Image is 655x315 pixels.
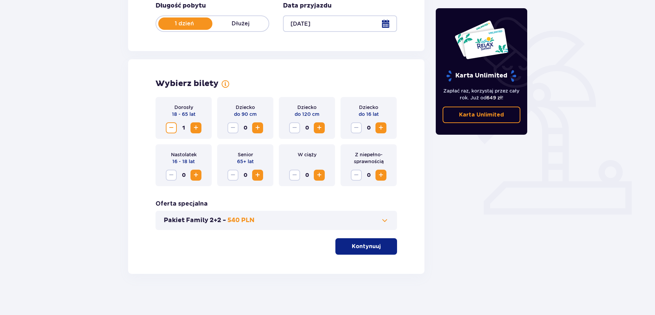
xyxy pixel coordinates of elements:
[283,2,332,10] p: Data przyjazdu
[346,151,391,165] p: Z niepełno­sprawnością
[166,170,177,181] button: Decrease
[297,104,317,111] p: Dziecko
[190,170,201,181] button: Increase
[295,111,319,118] p: do 120 cm
[252,122,263,133] button: Increase
[190,122,201,133] button: Increase
[443,107,521,123] a: Karta Unlimited
[240,170,251,181] span: 0
[234,111,257,118] p: do 90 cm
[178,170,189,181] span: 0
[351,170,362,181] button: Decrease
[227,122,238,133] button: Decrease
[240,122,251,133] span: 0
[227,216,255,225] p: 540 PLN
[459,111,504,119] p: Karta Unlimited
[252,170,263,181] button: Increase
[174,104,193,111] p: Dorosły
[298,151,317,158] p: W ciąży
[446,70,517,82] p: Karta Unlimited
[314,122,325,133] button: Increase
[156,20,212,27] p: 1 dzień
[375,170,386,181] button: Increase
[289,122,300,133] button: Decrease
[236,104,255,111] p: Dziecko
[443,87,521,101] p: Zapłać raz, korzystaj przez cały rok. Już od !
[171,151,197,158] p: Nastolatek
[359,111,379,118] p: do 16 lat
[227,170,238,181] button: Decrease
[363,170,374,181] span: 0
[237,158,254,165] p: 65+ lat
[166,122,177,133] button: Decrease
[164,216,389,225] button: Pakiet Family 2+2 -540 PLN
[301,170,312,181] span: 0
[178,122,189,133] span: 1
[156,2,206,10] p: Długość pobytu
[314,170,325,181] button: Increase
[301,122,312,133] span: 0
[363,122,374,133] span: 0
[359,104,378,111] p: Dziecko
[212,20,269,27] p: Dłużej
[172,111,196,118] p: 18 - 65 lat
[156,78,219,89] p: Wybierz bilety
[375,122,386,133] button: Increase
[289,170,300,181] button: Decrease
[238,151,253,158] p: Senior
[486,95,502,100] span: 649 zł
[156,200,208,208] p: Oferta specjalna
[352,243,381,250] p: Kontynuuj
[351,122,362,133] button: Decrease
[172,158,195,165] p: 16 - 18 lat
[164,216,226,225] p: Pakiet Family 2+2 -
[335,238,397,255] button: Kontynuuj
